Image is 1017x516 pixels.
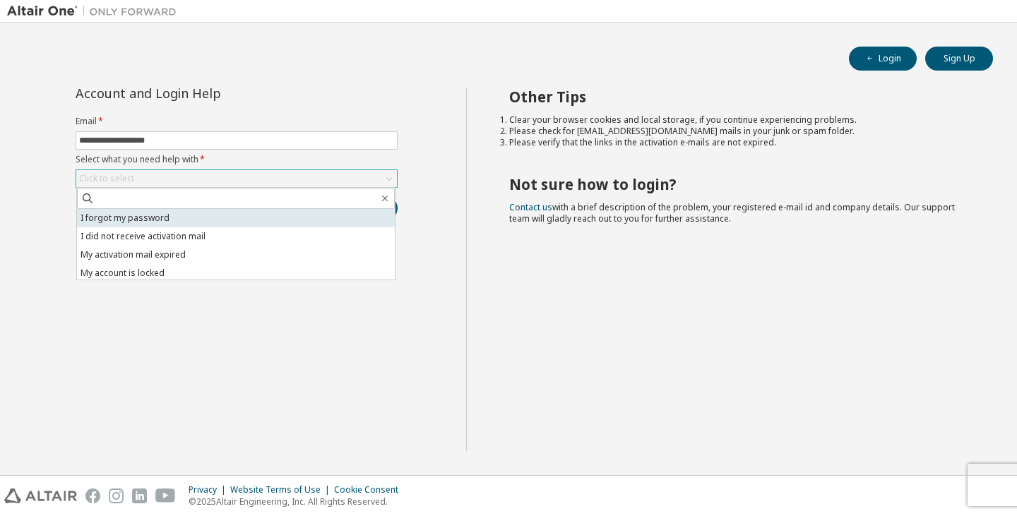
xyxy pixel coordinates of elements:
[76,116,398,127] label: Email
[509,88,968,106] h2: Other Tips
[509,126,968,137] li: Please check for [EMAIL_ADDRESS][DOMAIN_NAME] mails in your junk or spam folder.
[132,488,147,503] img: linkedin.svg
[509,175,968,193] h2: Not sure how to login?
[189,496,407,508] p: © 2025 Altair Engineering, Inc. All Rights Reserved.
[77,209,395,227] li: I forgot my password
[76,170,397,187] div: Click to select
[849,47,917,71] button: Login
[79,173,134,184] div: Click to select
[109,488,124,503] img: instagram.svg
[509,201,955,224] span: with a brief description of the problem, your registered e-mail id and company details. Our suppo...
[334,484,407,496] div: Cookie Consent
[509,201,552,213] a: Contact us
[189,484,230,496] div: Privacy
[4,488,77,503] img: altair_logo.svg
[7,4,184,18] img: Altair One
[76,88,333,99] div: Account and Login Help
[230,484,334,496] div: Website Terms of Use
[85,488,100,503] img: facebook.svg
[76,154,398,165] label: Select what you need help with
[509,137,968,148] li: Please verify that the links in the activation e-mails are not expired.
[509,114,968,126] li: Clear your browser cookies and local storage, if you continue experiencing problems.
[925,47,993,71] button: Sign Up
[155,488,176,503] img: youtube.svg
